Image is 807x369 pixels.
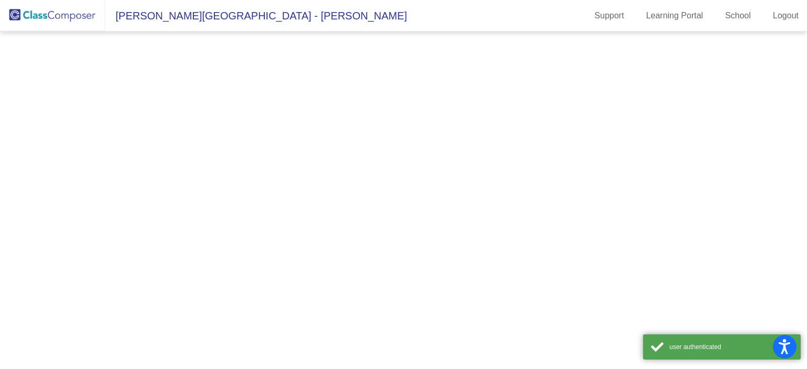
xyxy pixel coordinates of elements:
a: Learning Portal [638,7,712,24]
div: user authenticated [669,342,793,352]
span: [PERSON_NAME][GEOGRAPHIC_DATA] - [PERSON_NAME] [105,7,407,24]
a: School [717,7,759,24]
a: Logout [764,7,807,24]
a: Support [586,7,633,24]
